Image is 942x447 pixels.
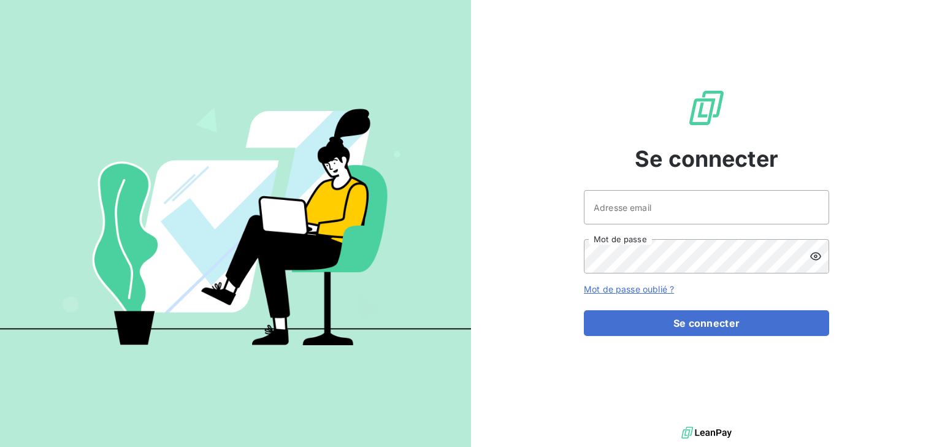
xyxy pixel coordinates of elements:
[681,424,732,442] img: logo
[584,284,674,294] a: Mot de passe oublié ?
[687,88,726,128] img: Logo LeanPay
[635,142,778,175] span: Se connecter
[584,310,829,336] button: Se connecter
[584,190,829,224] input: placeholder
